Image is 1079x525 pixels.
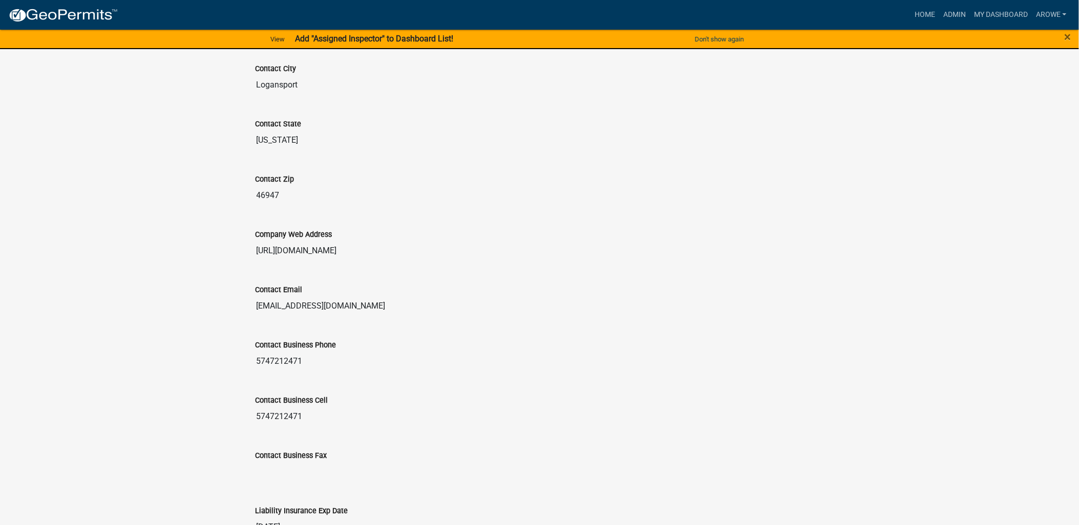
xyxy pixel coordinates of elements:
button: Don't show again [691,31,748,48]
label: Contact State [256,121,302,128]
label: Contact Business Phone [256,342,336,349]
button: Close [1065,31,1071,43]
label: Contact Email [256,287,303,294]
label: Contact City [256,65,297,73]
a: Admin [939,5,970,25]
label: Contact Business Cell [256,397,328,404]
a: Home [911,5,939,25]
a: arowe [1032,5,1071,25]
a: My Dashboard [970,5,1032,25]
label: Company Web Address [256,231,332,238]
label: Contact Business Fax [256,452,327,460]
label: Contact Zip [256,176,294,183]
label: Liability Insurance Exp Date [256,508,348,515]
strong: Add "Assigned Inspector" to Dashboard List! [295,34,453,43]
a: View [266,31,289,48]
span: × [1065,30,1071,44]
